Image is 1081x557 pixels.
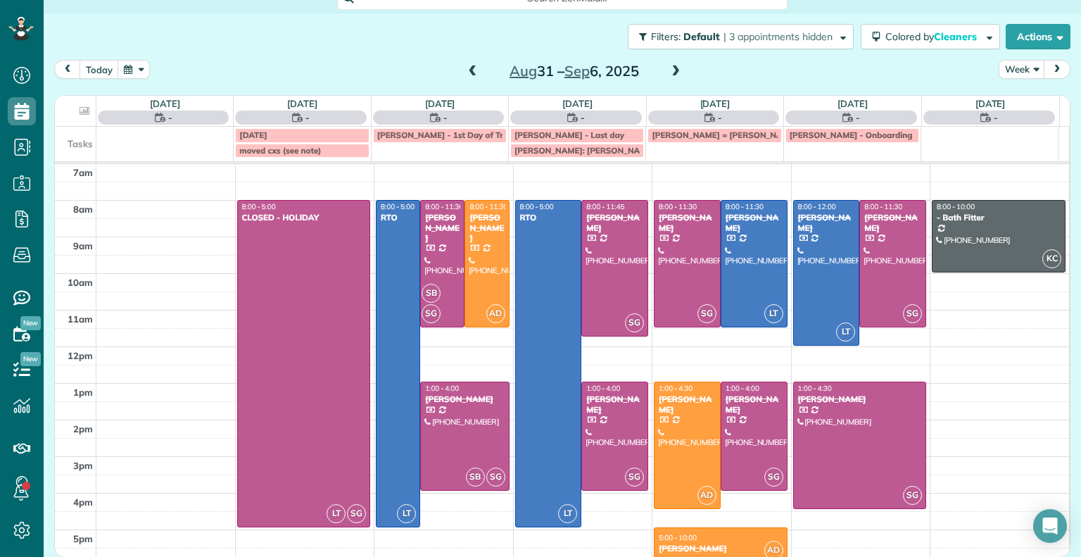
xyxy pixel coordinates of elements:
span: - [168,111,172,125]
a: [DATE] [700,98,731,109]
button: today [80,60,119,79]
span: 1:00 - 4:00 [586,384,620,393]
span: [PERSON_NAME] - Last day [514,130,624,140]
span: | 3 appointments hidden [723,30,833,43]
span: 3pm [73,460,93,471]
a: [DATE] [425,98,455,109]
div: [PERSON_NAME] [586,394,644,415]
span: 1pm [73,387,93,398]
span: 1:00 - 4:00 [425,384,459,393]
span: 8:00 - 5:00 [242,202,276,211]
a: [DATE] [150,98,180,109]
a: Filters: Default | 3 appointments hidden [621,24,854,49]
span: Filters: [651,30,681,43]
div: [PERSON_NAME] [725,394,783,415]
div: [PERSON_NAME] [424,213,460,243]
span: LT [327,504,346,523]
span: 8:00 - 11:45 [586,202,624,211]
span: SG [764,468,783,487]
span: SG [486,468,505,487]
span: 8:00 - 5:00 [381,202,415,211]
span: 1:00 - 4:30 [659,384,693,393]
div: [PERSON_NAME] [797,213,856,233]
a: [DATE] [562,98,593,109]
span: Aug [510,62,537,80]
div: [PERSON_NAME] [658,544,783,553]
span: 8:00 - 11:30 [659,202,697,211]
span: 8:00 - 10:00 [937,202,975,211]
span: AD [486,304,505,323]
span: 1:00 - 4:00 [726,384,759,393]
a: [DATE] [975,98,1006,109]
span: Default [683,30,721,43]
div: RTO [380,213,416,223]
span: [PERSON_NAME] - 1st Day of Training [377,130,528,140]
span: 2pm [73,423,93,434]
span: 8:00 - 12:00 [798,202,836,211]
span: [PERSON_NAME] = [PERSON_NAME] [652,130,797,140]
span: Colored by [885,30,982,43]
div: [PERSON_NAME] [658,394,716,415]
span: 8:00 - 11:30 [864,202,902,211]
a: [DATE] [837,98,868,109]
span: 8:00 - 11:30 [469,202,507,211]
span: Sep [564,62,590,80]
span: - [718,111,722,125]
div: [PERSON_NAME] [424,394,505,404]
span: 4pm [73,496,93,508]
span: 12pm [68,350,93,361]
div: CLOSED - HOLIDAY [241,213,367,223]
span: SG [422,304,441,323]
span: SG [347,504,366,523]
span: SB [422,284,441,303]
span: 10am [68,277,93,288]
span: New [20,316,41,330]
span: AD [697,486,716,505]
span: 7am [73,167,93,178]
span: - [581,111,585,125]
span: SB [466,468,485,487]
span: [DATE] [239,130,267,140]
span: LT [558,504,577,523]
div: [PERSON_NAME] [725,213,783,233]
button: next [1044,60,1070,79]
span: [PERSON_NAME] - Onboarding [790,130,913,140]
span: LT [397,504,416,523]
button: Colored byCleaners [861,24,1000,49]
span: LT [764,304,783,323]
button: Filters: Default | 3 appointments hidden [628,24,854,49]
div: Open Intercom Messenger [1033,509,1067,543]
div: [PERSON_NAME] [586,213,644,233]
span: KC [1042,249,1061,268]
h2: 31 – 6, 2025 [486,63,662,79]
div: - Bath Fitter [936,213,1061,223]
div: [PERSON_NAME] [864,213,922,233]
span: SG [697,304,716,323]
div: RTO [519,213,578,223]
span: 1:00 - 4:30 [798,384,832,393]
span: 8:00 - 11:30 [425,202,463,211]
span: - [443,111,448,125]
span: SG [903,486,922,505]
span: 11am [68,313,93,325]
span: 5:00 - 10:00 [659,533,697,542]
span: LT [836,323,855,342]
div: [PERSON_NAME] [658,213,716,233]
span: moved cxs (see note) [239,145,321,156]
span: SG [903,304,922,323]
span: 5pm [73,533,93,544]
button: Actions [1006,24,1070,49]
span: 8:00 - 5:00 [520,202,554,211]
span: - [994,111,998,125]
div: [PERSON_NAME] [469,213,505,243]
span: - [305,111,310,125]
span: 9am [73,240,93,251]
div: [PERSON_NAME] [797,394,923,404]
span: Cleaners [934,30,979,43]
span: SG [625,468,644,487]
button: prev [54,60,81,79]
span: 8am [73,204,93,215]
span: 8:00 - 11:30 [726,202,764,211]
span: [PERSON_NAME]: [PERSON_NAME] and [PERSON_NAME] [514,145,742,156]
button: Week [999,60,1045,79]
